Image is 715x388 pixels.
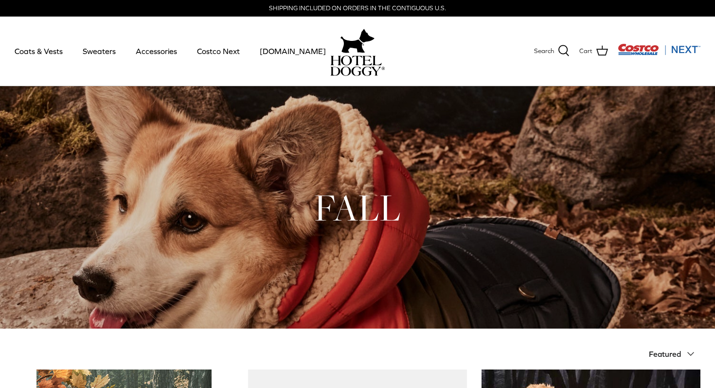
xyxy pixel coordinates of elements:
[251,35,335,68] a: [DOMAIN_NAME]
[127,35,186,68] a: Accessories
[534,45,570,57] a: Search
[340,26,375,55] img: hoteldoggy.com
[579,46,592,56] span: Cart
[649,350,681,358] span: Featured
[330,26,385,76] a: hoteldoggy.com hoteldoggycom
[15,184,700,231] h1: FALL
[74,35,125,68] a: Sweaters
[188,35,249,68] a: Costco Next
[534,46,554,56] span: Search
[618,50,700,57] a: Visit Costco Next
[649,343,700,365] button: Featured
[330,55,385,76] img: hoteldoggycom
[6,35,71,68] a: Coats & Vests
[579,45,608,57] a: Cart
[618,43,700,55] img: Costco Next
